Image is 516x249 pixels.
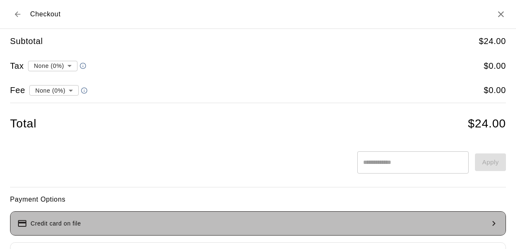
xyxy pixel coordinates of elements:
[468,117,506,131] h4: $ 24.00
[10,7,25,22] button: Back to cart
[10,194,506,205] h6: Payment Options
[479,36,506,47] h5: $ 24.00
[10,60,24,72] h5: Tax
[28,58,77,73] div: None (0%)
[10,36,43,47] h5: Subtotal
[29,83,79,98] div: None (0%)
[10,211,506,236] button: Credit card on file
[10,7,61,22] div: Checkout
[484,60,506,72] h5: $ 0.00
[31,219,81,228] p: Credit card on file
[10,117,36,131] h4: Total
[484,85,506,96] h5: $ 0.00
[496,9,506,19] button: Close
[10,85,25,96] h5: Fee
